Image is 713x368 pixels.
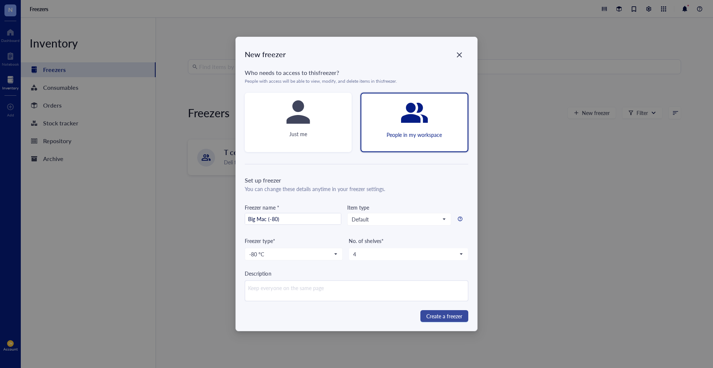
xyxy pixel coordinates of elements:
div: Freezer name * [245,203,341,211]
div: People with access will be able to view, modify, and delete items in this freezer . [245,79,468,84]
div: Freezer type* [245,237,343,245]
button: Close [453,49,465,61]
button: Create a freezer [420,310,468,322]
div: New freezer [245,49,468,59]
div: Description [245,269,468,277]
div: Just me [289,130,307,138]
div: Set up freezer [245,176,468,185]
span: Default [352,216,445,223]
div: People in my workspace [387,131,442,139]
div: No. of shelves* [349,237,468,245]
div: Item type [347,203,369,211]
span: -80 °C [249,251,337,257]
span: 4 [353,251,462,257]
span: Close [453,50,465,59]
div: You can change these details anytime in your freezer settings. [245,185,468,193]
span: Create a freezer [426,312,462,320]
input: Name the freezer [245,213,341,225]
div: Who needs to access to this freezer ? [245,68,468,77]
